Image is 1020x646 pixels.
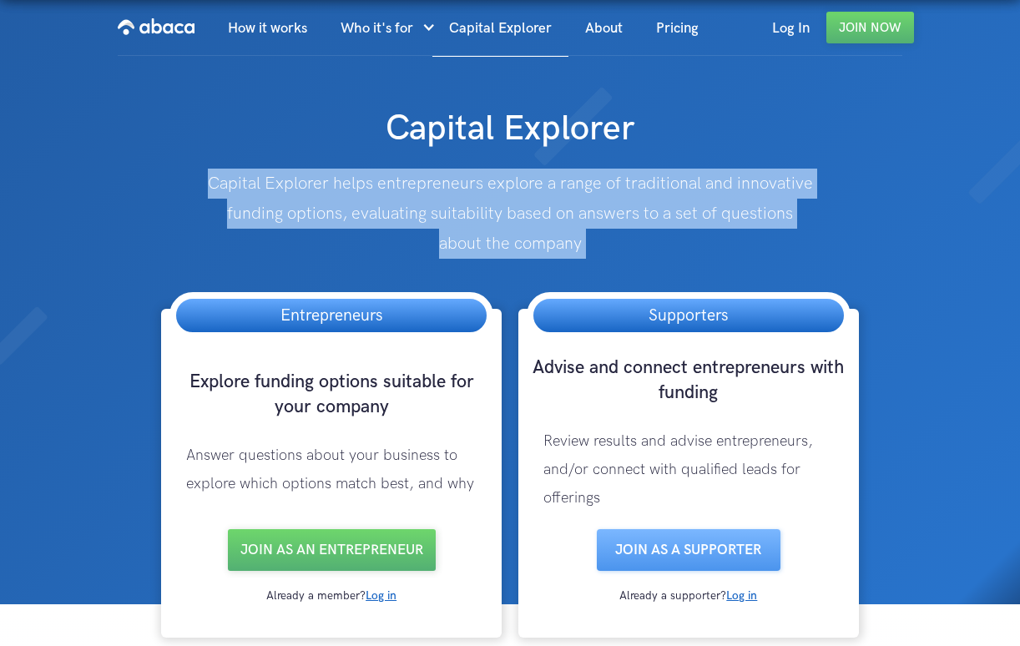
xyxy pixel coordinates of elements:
[527,411,851,529] p: Review results and advise entrepreneurs, and/or connect with qualified leads for offerings
[527,588,851,604] div: Already a supporter?
[264,299,399,332] h3: Entrepreneurs
[632,299,745,332] h3: Supporters
[118,13,194,40] img: Abaca logo
[204,169,815,259] p: Capital Explorer helps entrepreneurs explore a range of traditional and innovative funding option...
[255,90,765,152] h1: Capital Explorer
[597,529,780,571] a: Join as a SUPPORTER
[366,588,396,603] a: Log in
[527,356,851,411] h3: Advise and connect entrepreneurs with funding
[169,588,493,604] div: Already a member?
[228,529,436,571] a: Join as an entrepreneur
[169,425,493,515] p: Answer questions about your business to explore which options match best, and why
[726,588,757,603] a: Log in
[169,370,493,425] h3: Explore funding options suitable for your company
[826,12,914,43] a: Join Now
